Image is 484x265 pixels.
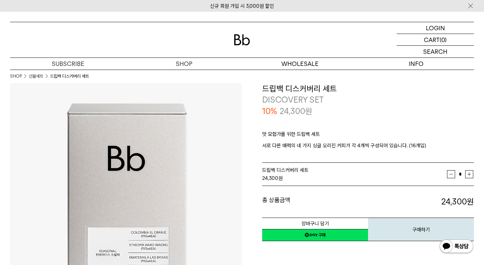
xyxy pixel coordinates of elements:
[262,167,309,173] span: 드립백 디스커버리 세트
[423,46,447,58] p: SEARCH
[262,196,368,207] dt: 총 상품금액
[262,142,474,150] p: 서로 다른 매력의 네 가지 싱글 오리진 커피가 각 4개씩 구성되어 있습니다. (16개입)
[439,239,474,255] img: 카카오톡 채널 1:1 채팅 버튼
[465,170,473,178] button: 증가
[440,34,447,45] p: (0)
[397,22,474,34] a: LOGIN
[424,34,440,45] p: CART
[262,83,474,94] h3: 드립백 디스커버리 세트
[467,197,474,206] b: 원
[10,73,22,80] a: SHOP
[262,130,474,142] p: 맛 모험가를 위한 드립백 세트
[358,58,474,70] p: INFO
[397,34,474,46] a: CART (0)
[262,218,368,229] button: 장바구니 담기
[262,229,368,241] a: 새창
[447,170,455,178] button: 감소
[242,58,358,70] p: WHOLESALE
[262,94,474,106] p: DISCOVERY SET
[262,175,278,181] strong: 24,300
[126,58,242,70] a: SHOP
[262,174,447,182] div: 원
[210,3,274,9] a: 신규 회원 가입 시 3,000원 할인
[426,22,445,34] p: LOGIN
[441,197,474,206] strong: 24,300
[29,73,43,80] a: 선물세트
[50,73,89,80] li: 드립백 디스커버리 세트
[234,34,250,45] img: 로고
[10,58,126,70] a: SUBSCRIBE
[305,106,312,116] span: 원
[368,218,474,241] button: 구매하기
[280,106,312,117] p: 24,300
[262,106,277,117] p: 10%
